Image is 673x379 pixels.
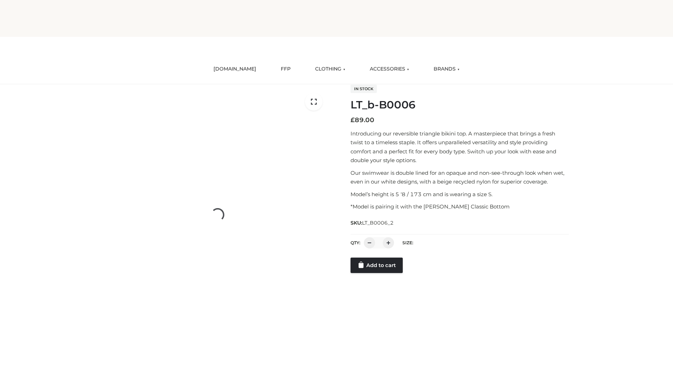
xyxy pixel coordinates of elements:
p: *Model is pairing it with the [PERSON_NAME] Classic Bottom [351,202,569,211]
bdi: 89.00 [351,116,374,124]
label: QTY: [351,240,360,245]
a: [DOMAIN_NAME] [208,61,261,77]
a: Add to cart [351,258,403,273]
p: Model’s height is 5 ‘8 / 173 cm and is wearing a size S. [351,190,569,199]
a: BRANDS [428,61,465,77]
p: Our swimwear is double lined for an opaque and non-see-through look when wet, even in our white d... [351,168,569,186]
label: Size: [402,240,413,245]
span: LT_B0006_2 [362,220,394,226]
a: CLOTHING [310,61,351,77]
p: Introducing our reversible triangle bikini top. A masterpiece that brings a fresh twist to a time... [351,129,569,165]
span: £ [351,116,355,124]
span: SKU: [351,219,394,227]
h1: LT_b-B0006 [351,99,569,111]
span: In stock [351,85,377,93]
a: ACCESSORIES [365,61,414,77]
a: FFP [276,61,296,77]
